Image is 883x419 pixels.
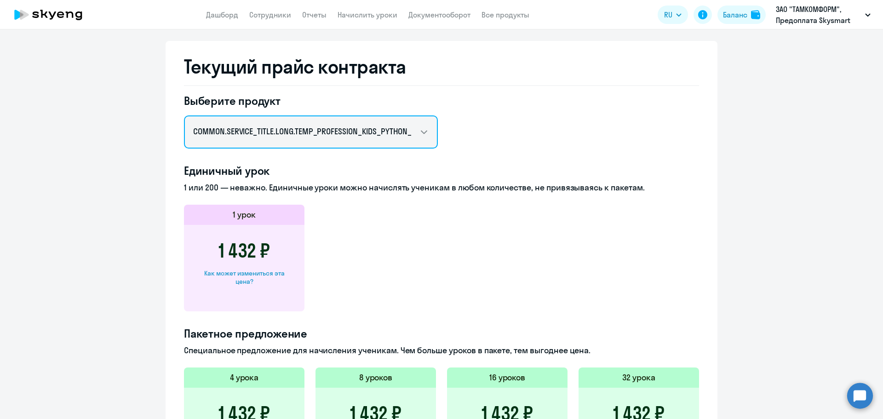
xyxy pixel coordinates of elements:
[230,372,259,384] h5: 4 урока
[489,372,526,384] h5: 16 уроков
[723,9,747,20] div: Баланс
[482,10,529,19] a: Все продукты
[776,4,861,26] p: ЗАО "ТАМКОМФОРМ", Предоплата Skysmart
[184,326,699,341] h4: Пакетное предложение
[664,9,672,20] span: RU
[359,372,393,384] h5: 8 уроков
[184,93,438,108] h4: Выберите продукт
[233,209,256,221] h5: 1 урок
[218,240,270,262] h3: 1 432 ₽
[408,10,470,19] a: Документооборот
[302,10,327,19] a: Отчеты
[184,56,699,78] h2: Текущий прайс контракта
[206,10,238,19] a: Дашборд
[622,372,655,384] h5: 32 урока
[249,10,291,19] a: Сотрудники
[199,269,290,286] div: Как может измениться эта цена?
[717,6,766,24] button: Балансbalance
[658,6,688,24] button: RU
[338,10,397,19] a: Начислить уроки
[184,344,699,356] p: Специальное предложение для начисления ученикам. Чем больше уроков в пакете, тем выгоднее цена.
[184,182,699,194] p: 1 или 200 — неважно. Единичные уроки можно начислять ученикам в любом количестве, не привязываясь...
[751,10,760,19] img: balance
[184,163,699,178] h4: Единичный урок
[771,4,875,26] button: ЗАО "ТАМКОМФОРМ", Предоплата Skysmart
